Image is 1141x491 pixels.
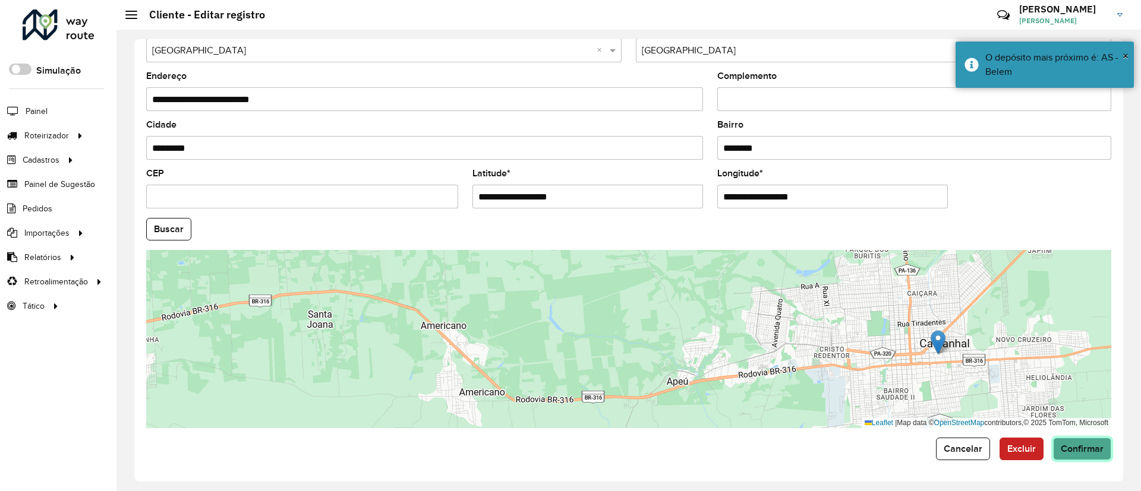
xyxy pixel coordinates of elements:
span: Cadastros [23,154,59,166]
span: × [1123,49,1129,62]
h2: Cliente - Editar registro [137,8,265,21]
span: Relatórios [24,251,61,264]
span: Confirmar [1061,444,1104,454]
span: Clear all [597,43,607,58]
label: Complemento [717,69,777,83]
button: Close [1123,47,1129,65]
label: Longitude [717,166,763,180]
span: | [895,419,897,427]
label: CEP [146,166,164,180]
a: Leaflet [865,419,893,427]
label: Simulação [36,64,81,78]
h3: [PERSON_NAME] [1019,4,1108,15]
label: Bairro [717,118,743,132]
button: Confirmar [1053,438,1111,460]
span: Excluir [1007,444,1036,454]
span: Tático [23,300,45,312]
span: Pedidos [23,202,52,215]
span: Painel [26,105,48,118]
label: Latitude [472,166,510,180]
div: O depósito mais próximo é: AS - Belem [985,50,1125,79]
span: Painel de Sugestão [24,178,95,191]
button: Cancelar [936,438,990,460]
label: Endereço [146,69,187,83]
span: Retroalimentação [24,275,88,288]
a: OpenStreetMap [934,419,985,427]
span: Roteirizador [24,129,69,142]
span: Cancelar [944,444,982,454]
label: Cidade [146,118,176,132]
div: Map data © contributors,© 2025 TomTom, Microsoft [862,418,1111,428]
span: [PERSON_NAME] [1019,15,1108,26]
a: Contato Rápido [991,2,1016,28]
button: Excluir [1000,438,1044,460]
span: Importações [24,227,70,239]
button: Buscar [146,218,191,240]
img: Marker [931,330,945,354]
